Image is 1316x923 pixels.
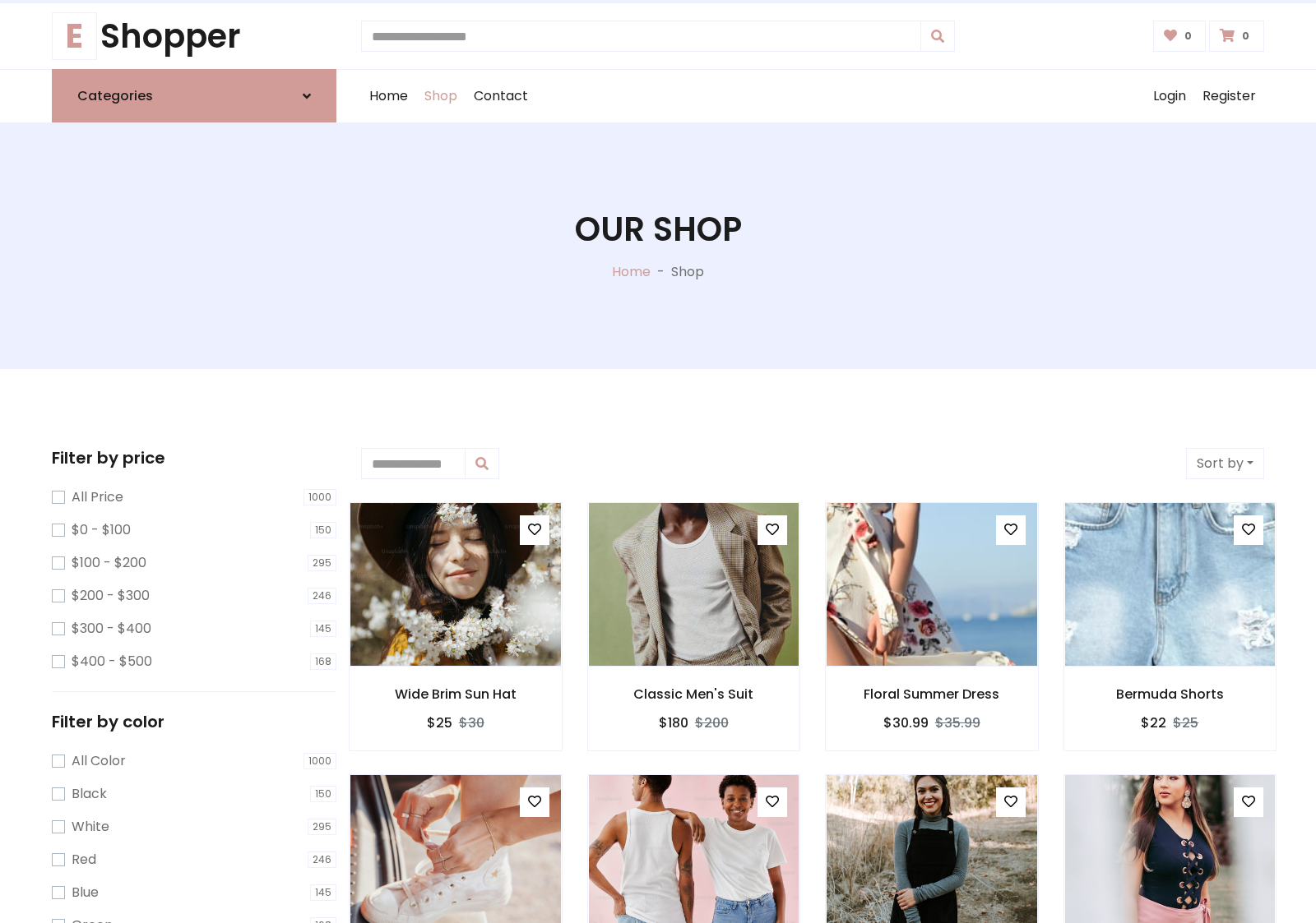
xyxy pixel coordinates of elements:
[304,489,336,505] span: 1000
[575,210,742,249] h1: Our Shop
[671,262,704,282] p: Shop
[1153,21,1207,52] a: 0
[1173,713,1198,732] del: $25
[350,686,562,702] h6: Wide Brim Sun Hat
[52,16,336,56] h1: Shopper
[72,784,107,804] label: Black
[72,883,99,902] label: Blue
[310,884,336,901] span: 145
[588,686,800,702] h6: Classic Men's Suit
[52,69,336,122] a: Categories
[310,653,336,670] span: 168
[1209,21,1264,52] a: 0
[1064,686,1277,702] h6: Bermuda Shorts
[659,715,688,731] h6: $180
[304,753,336,769] span: 1000
[72,652,152,671] label: $400 - $500
[1180,29,1196,44] span: 0
[72,553,146,573] label: $100 - $200
[695,713,729,732] del: $200
[308,588,336,604] span: 246
[72,817,109,837] label: White
[1238,29,1253,44] span: 0
[612,262,651,281] a: Home
[52,12,97,60] span: E
[310,786,336,802] span: 150
[72,850,96,870] label: Red
[361,70,416,122] a: Home
[1145,70,1194,122] a: Login
[52,448,336,468] h5: Filter by price
[1194,70,1264,122] a: Register
[72,619,151,639] label: $300 - $400
[310,522,336,538] span: 150
[52,712,336,731] h5: Filter by color
[72,751,126,771] label: All Color
[416,70,466,122] a: Shop
[1186,448,1264,479] button: Sort by
[72,586,150,606] label: $200 - $300
[72,487,123,507] label: All Price
[308,555,336,571] span: 295
[935,713,980,732] del: $35.99
[1141,715,1166,731] h6: $22
[310,621,336,637] span: 145
[651,262,671,282] p: -
[466,70,536,122] a: Contact
[883,715,929,731] h6: $30.99
[459,713,484,732] del: $30
[52,16,336,56] a: EShopper
[308,851,336,868] span: 246
[308,819,336,835] span: 295
[77,88,153,104] h6: Categories
[826,686,1038,702] h6: Floral Summer Dress
[72,520,131,540] label: $0 - $100
[427,715,452,731] h6: $25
